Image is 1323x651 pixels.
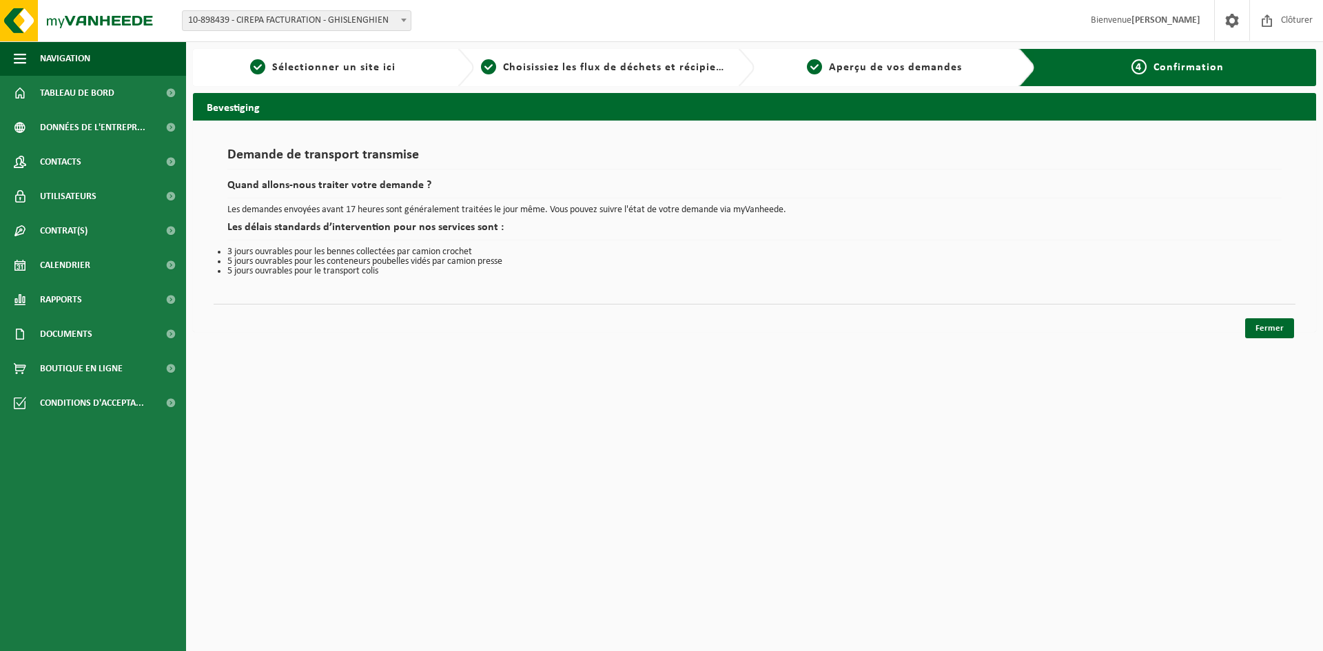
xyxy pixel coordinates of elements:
span: Navigation [40,41,90,76]
li: 5 jours ouvrables pour les conteneurs poubelles vidés par camion presse [227,257,1282,267]
span: Contacts [40,145,81,179]
span: Aperçu de vos demandes [829,62,962,73]
span: Données de l'entrepr... [40,110,145,145]
a: 2Choisissiez les flux de déchets et récipients [481,59,728,76]
a: Fermer [1245,318,1294,338]
span: Documents [40,317,92,351]
li: 5 jours ouvrables pour le transport colis [227,267,1282,276]
span: Confirmation [1153,62,1224,73]
span: Sélectionner un site ici [272,62,396,73]
a: 1Sélectionner un site ici [200,59,447,76]
span: 10-898439 - CIREPA FACTURATION - GHISLENGHIEN [183,11,411,30]
span: Contrat(s) [40,214,88,248]
span: 3 [807,59,822,74]
li: 3 jours ouvrables pour les bennes collectées par camion crochet [227,247,1282,257]
span: Rapports [40,282,82,317]
h2: Bevestiging [193,93,1316,120]
a: 3Aperçu de vos demandes [761,59,1008,76]
span: 2 [481,59,496,74]
span: Boutique en ligne [40,351,123,386]
span: Conditions d'accepta... [40,386,144,420]
strong: [PERSON_NAME] [1131,15,1200,25]
h1: Demande de transport transmise [227,148,1282,169]
span: Calendrier [40,248,90,282]
span: 10-898439 - CIREPA FACTURATION - GHISLENGHIEN [182,10,411,31]
span: Choisissiez les flux de déchets et récipients [503,62,732,73]
span: 4 [1131,59,1147,74]
h2: Les délais standards d’intervention pour nos services sont : [227,222,1282,240]
p: Les demandes envoyées avant 17 heures sont généralement traitées le jour même. Vous pouvez suivre... [227,205,1282,215]
span: 1 [250,59,265,74]
span: Tableau de bord [40,76,114,110]
span: Utilisateurs [40,179,96,214]
h2: Quand allons-nous traiter votre demande ? [227,180,1282,198]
